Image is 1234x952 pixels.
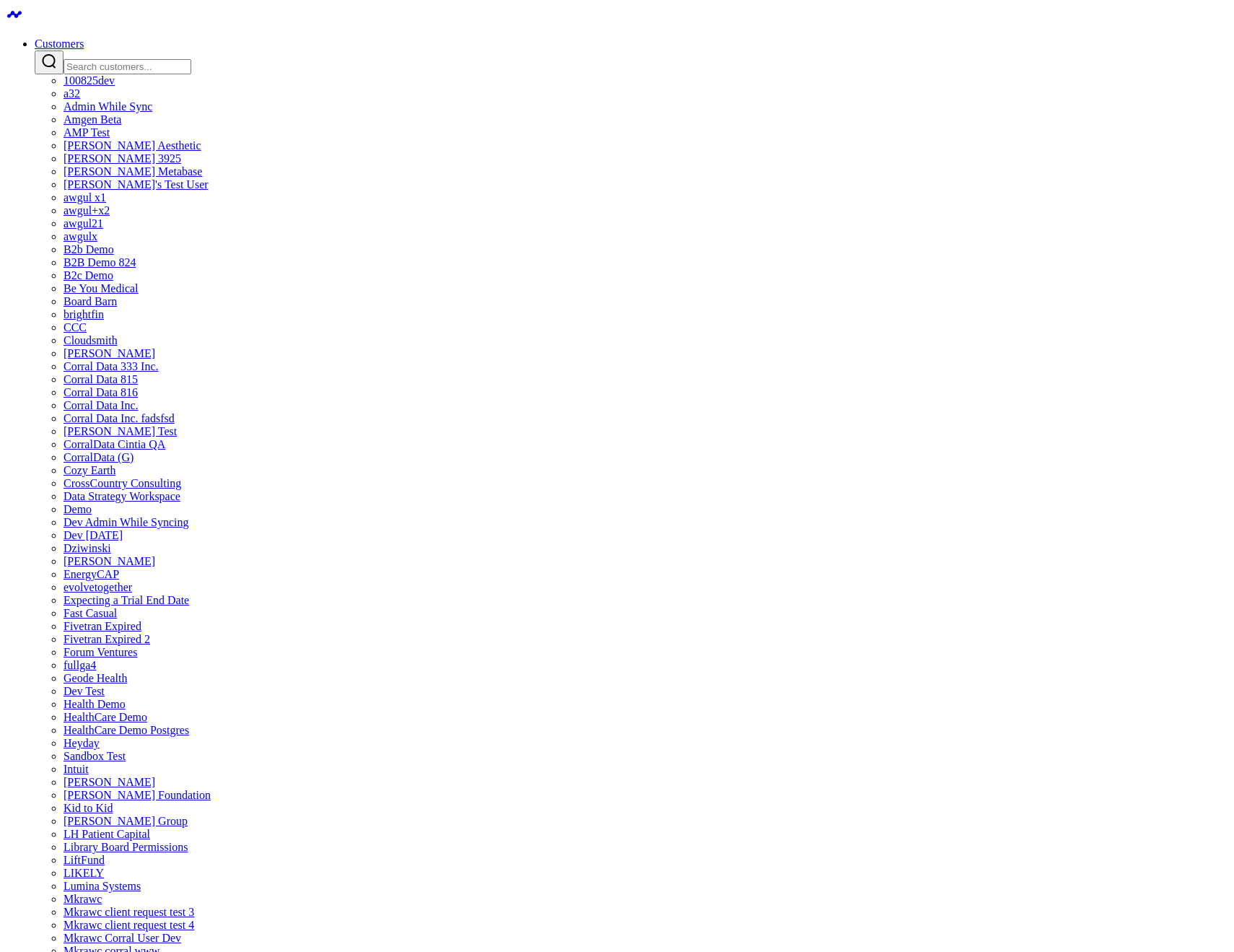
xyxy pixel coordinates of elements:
[64,503,92,515] a: Demo
[64,789,211,801] a: [PERSON_NAME] Foundation
[64,776,155,788] a: [PERSON_NAME]
[64,113,121,126] a: Amgen Beta
[64,243,114,256] a: B2b Demo
[64,906,194,918] a: Mkrawc client request test 3
[64,59,191,74] input: Search customers input
[35,51,64,74] button: Search customers button
[64,672,127,684] a: Geode Health
[64,841,188,853] a: Library Board Permissions
[64,815,188,827] a: [PERSON_NAME] Group
[64,321,87,333] a: CCC
[64,802,113,814] a: Kid to Kid
[64,880,141,892] a: Lumina Systems
[64,100,152,113] a: Admin While Sync
[64,607,117,619] a: Fast Casual
[64,919,194,931] a: Mkrawc client request test 4
[64,724,189,736] a: HealthCare Demo Postgres
[64,438,165,450] a: CorralData Cintia QA
[64,87,80,100] a: a32
[64,854,105,866] a: LiftFund
[64,620,141,632] a: Fivetran Expired
[64,685,105,697] a: Dev Test
[64,269,113,281] a: B2c Demo
[64,490,180,502] a: Data Strategy Workspace
[64,230,97,243] a: awgulx
[64,750,126,762] a: Sandbox Test
[64,347,155,359] a: [PERSON_NAME]
[64,165,202,178] a: [PERSON_NAME] Metabase
[64,412,175,424] a: Corral Data Inc. fadsfsd
[64,295,117,307] a: Board Barn
[64,763,89,775] a: Intuit
[64,711,147,723] a: HealthCare Demo
[64,594,189,606] a: Expecting a Trial End Date
[64,217,103,230] a: awgul21
[64,659,96,671] a: fullga4
[64,204,110,217] a: awgul+x2
[64,282,139,294] a: Be You Medical
[64,152,181,165] a: [PERSON_NAME] 3925
[64,334,118,346] a: Cloudsmith
[64,451,134,463] a: CorralData (G)
[64,425,177,437] a: [PERSON_NAME] Test
[64,74,115,87] a: 100825dev
[64,698,126,710] a: Health Demo
[64,828,150,840] a: LH Patient Capital
[64,516,188,528] a: Dev Admin While Syncing
[64,360,159,372] a: Corral Data 333 Inc.
[64,867,104,879] a: LIKELY
[64,529,123,541] a: Dev [DATE]
[64,932,181,944] a: Mkrawc Corral User Dev
[64,633,150,645] a: Fivetran Expired 2
[64,373,138,385] a: Corral Data 815
[64,178,209,191] a: [PERSON_NAME]'s Test User
[64,399,139,411] a: Corral Data Inc.
[64,542,111,554] a: Dziwinski
[64,555,155,567] a: [PERSON_NAME]
[64,464,115,476] a: Cozy Earth
[35,38,84,50] a: Customers
[64,737,100,749] a: Heyday
[64,893,102,905] a: Mkrawc
[64,386,138,398] a: Corral Data 816
[64,191,106,204] a: awgul x1
[64,308,104,320] a: brightfin
[64,568,119,580] a: EnergyCAP
[64,581,132,593] a: evolvetogether
[64,477,181,489] a: CrossCountry Consulting
[64,256,136,268] a: B2B Demo 824
[64,126,110,139] a: AMP Test
[64,646,137,658] a: Forum Ventures
[64,139,201,152] a: [PERSON_NAME] Aesthetic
